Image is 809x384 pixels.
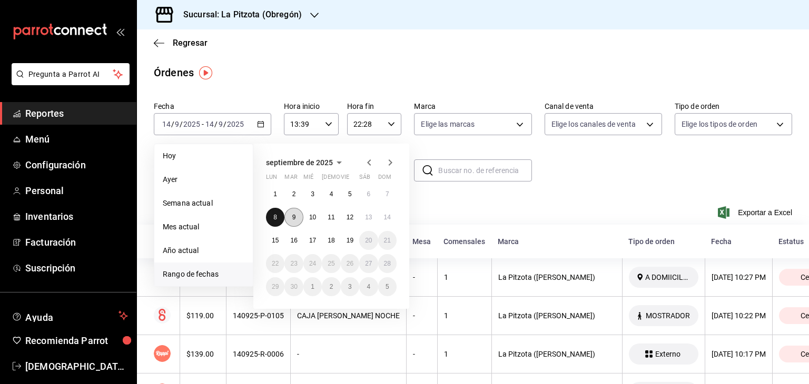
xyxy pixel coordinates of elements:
[341,254,359,273] button: 26 de septiembre de 2025
[266,185,284,204] button: 1 de septiembre de 2025
[712,350,766,358] div: [DATE] 10:17 PM
[545,103,662,110] label: Canal de venta
[378,174,391,185] abbr: domingo
[367,283,370,290] abbr: 4 de octubre de 2025
[266,158,333,167] span: septiembre de 2025
[25,334,128,348] span: Recomienda Parrot
[498,311,616,320] div: La Pitzota ([PERSON_NAME])
[328,237,334,244] abbr: 18 de septiembre de 2025
[183,120,201,128] input: ----
[202,120,204,128] span: -
[163,150,244,161] span: Hoy
[284,103,339,110] label: Hora inicio
[330,190,333,198] abbr: 4 de septiembre de 2025
[284,231,303,250] button: 16 de septiembre de 2025
[25,235,128,249] span: Facturación
[359,277,378,296] button: 4 de octubre de 2025
[218,120,223,128] input: --
[25,158,128,172] span: Configuración
[266,231,284,250] button: 15 de septiembre de 2025
[199,66,212,79] img: Tooltip marker
[322,174,384,185] abbr: jueves
[233,350,284,358] div: 140925-R-0006
[163,198,244,209] span: Semana actual
[173,38,208,48] span: Regresar
[214,120,218,128] span: /
[378,254,397,273] button: 28 de septiembre de 2025
[443,237,485,246] div: Comensales
[223,120,226,128] span: /
[311,283,314,290] abbr: 1 de octubre de 2025
[384,214,391,221] abbr: 14 de septiembre de 2025
[180,120,183,128] span: /
[675,103,792,110] label: Tipo de orden
[266,174,277,185] abbr: lunes
[711,237,766,246] div: Fecha
[341,231,359,250] button: 19 de septiembre de 2025
[25,106,128,120] span: Reportes
[641,273,694,281] span: A DOMIICILIO
[386,190,389,198] abbr: 7 de septiembre de 2025
[359,254,378,273] button: 27 de septiembre de 2025
[359,231,378,250] button: 20 de septiembre de 2025
[154,38,208,48] button: Regresar
[290,260,297,267] abbr: 23 de septiembre de 2025
[347,237,353,244] abbr: 19 de septiembre de 2025
[303,174,313,185] abbr: miércoles
[284,254,303,273] button: 23 de septiembre de 2025
[284,174,297,185] abbr: martes
[163,269,244,280] span: Rango de fechas
[712,311,766,320] div: [DATE] 10:22 PM
[171,120,174,128] span: /
[309,237,316,244] abbr: 17 de septiembre de 2025
[266,254,284,273] button: 22 de septiembre de 2025
[348,283,352,290] abbr: 3 de octubre de 2025
[413,311,431,320] div: -
[25,184,128,198] span: Personal
[712,273,766,281] div: [DATE] 10:27 PM
[186,311,220,320] div: $119.00
[186,350,220,358] div: $139.00
[266,156,346,169] button: septiembre de 2025
[290,237,297,244] abbr: 16 de septiembre de 2025
[266,277,284,296] button: 29 de septiembre de 2025
[297,311,400,320] div: CAJA [PERSON_NAME] NOCHE
[163,245,244,256] span: Año actual
[378,185,397,204] button: 7 de septiembre de 2025
[359,174,370,185] abbr: sábado
[341,174,349,185] abbr: viernes
[116,27,124,36] button: open_drawer_menu
[25,359,128,373] span: [DEMOGRAPHIC_DATA][PERSON_NAME]
[359,208,378,227] button: 13 de septiembre de 2025
[226,120,244,128] input: ----
[25,309,114,322] span: Ayuda
[272,260,279,267] abbr: 22 de septiembre de 2025
[309,214,316,221] abbr: 10 de septiembre de 2025
[347,260,353,267] abbr: 26 de septiembre de 2025
[163,221,244,233] span: Mes actual
[378,277,397,296] button: 5 de octubre de 2025
[272,283,279,290] abbr: 29 de septiembre de 2025
[341,277,359,296] button: 3 de octubre de 2025
[175,8,302,21] h3: Sucursal: La Pitzota (Obregón)
[272,237,279,244] abbr: 15 de septiembre de 2025
[162,120,171,128] input: --
[498,237,616,246] div: Marca
[365,260,372,267] abbr: 27 de septiembre de 2025
[720,206,792,219] span: Exportar a Excel
[25,132,128,146] span: Menú
[25,261,128,275] span: Suscripción
[322,231,340,250] button: 18 de septiembre de 2025
[551,119,636,129] span: Elige los canales de venta
[284,277,303,296] button: 30 de septiembre de 2025
[322,185,340,204] button: 4 de septiembre de 2025
[266,208,284,227] button: 8 de septiembre de 2025
[413,350,431,358] div: -
[365,214,372,221] abbr: 13 de septiembre de 2025
[341,208,359,227] button: 12 de septiembre de 2025
[303,231,322,250] button: 17 de septiembre de 2025
[292,214,296,221] abbr: 9 de septiembre de 2025
[642,311,694,320] span: MOSTRADOR
[651,350,685,358] span: Externo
